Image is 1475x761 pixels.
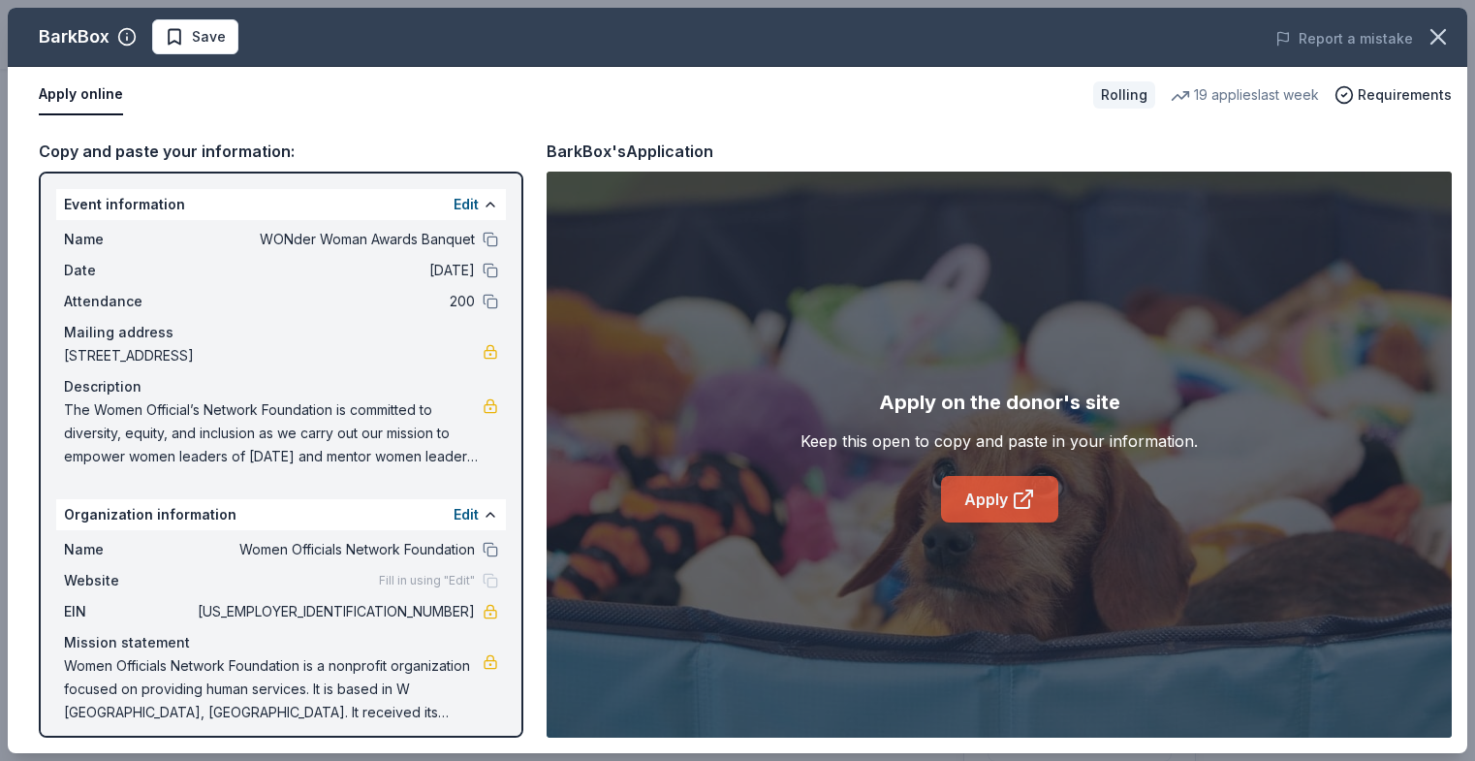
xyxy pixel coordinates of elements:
[379,573,475,588] span: Fill in using "Edit"
[64,600,194,623] span: EIN
[39,75,123,115] button: Apply online
[194,228,475,251] span: WONder Woman Awards Banquet
[64,398,483,468] span: ​The Women Official’s Network Foundation is committed to diversity, equity, and inclusion as we c...
[39,139,523,164] div: Copy and paste your information:
[1334,83,1452,107] button: Requirements
[56,189,506,220] div: Event information
[547,139,713,164] div: BarkBox's Application
[194,600,475,623] span: [US_EMPLOYER_IDENTIFICATION_NUMBER]
[194,259,475,282] span: [DATE]
[152,19,238,54] button: Save
[64,654,483,724] span: Women Officials Network Foundation is a nonprofit organization focused on providing human service...
[64,538,194,561] span: Name
[64,290,194,313] span: Attendance
[800,429,1198,453] div: Keep this open to copy and paste in your information.
[194,290,475,313] span: 200
[56,499,506,530] div: Organization information
[1275,27,1413,50] button: Report a mistake
[879,387,1120,418] div: Apply on the donor's site
[64,259,194,282] span: Date
[454,503,479,526] button: Edit
[1171,83,1319,107] div: 19 applies last week
[194,538,475,561] span: Women Officials Network Foundation
[941,476,1058,523] a: Apply
[64,631,498,654] div: Mission statement
[39,21,110,52] div: BarkBox
[64,569,194,592] span: Website
[64,375,498,398] div: Description
[1093,81,1155,109] div: Rolling
[192,25,226,48] span: Save
[454,193,479,216] button: Edit
[64,344,483,367] span: [STREET_ADDRESS]
[64,321,498,344] div: Mailing address
[1358,83,1452,107] span: Requirements
[64,228,194,251] span: Name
